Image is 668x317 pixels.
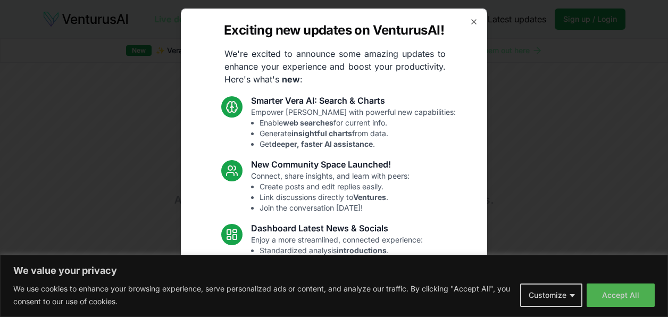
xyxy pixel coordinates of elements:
[260,266,423,277] li: See topics.
[251,222,423,235] h3: Dashboard Latest News & Socials
[282,74,300,85] strong: new
[353,193,386,202] strong: Ventures
[260,256,423,266] li: Access articles.
[260,181,410,192] li: Create posts and edit replies easily.
[337,246,387,255] strong: introductions
[251,94,456,107] h3: Smarter Vera AI: Search & Charts
[251,286,415,298] h3: Fixes and UI Polish
[251,171,410,213] p: Connect, share insights, and learn with peers:
[251,107,456,149] p: Empower [PERSON_NAME] with powerful new capabilities:
[272,139,373,148] strong: deeper, faster AI assistance
[216,47,454,86] p: We're excited to announce some amazing updates to enhance your experience and boost your producti...
[260,118,456,128] li: Enable for current info.
[285,256,359,265] strong: latest industry news
[291,129,352,138] strong: insightful charts
[251,235,423,277] p: Enjoy a more streamlined, connected experience:
[224,22,444,39] h2: Exciting new updates on VenturusAI!
[260,128,456,139] li: Generate from data.
[251,158,410,171] h3: New Community Space Launched!
[273,267,359,276] strong: trending relevant social
[260,203,410,213] li: Join the conversation [DATE]!
[260,192,410,203] li: Link discussions directly to .
[260,139,456,149] li: Get .
[260,245,423,256] li: Standardized analysis .
[283,118,333,127] strong: web searches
